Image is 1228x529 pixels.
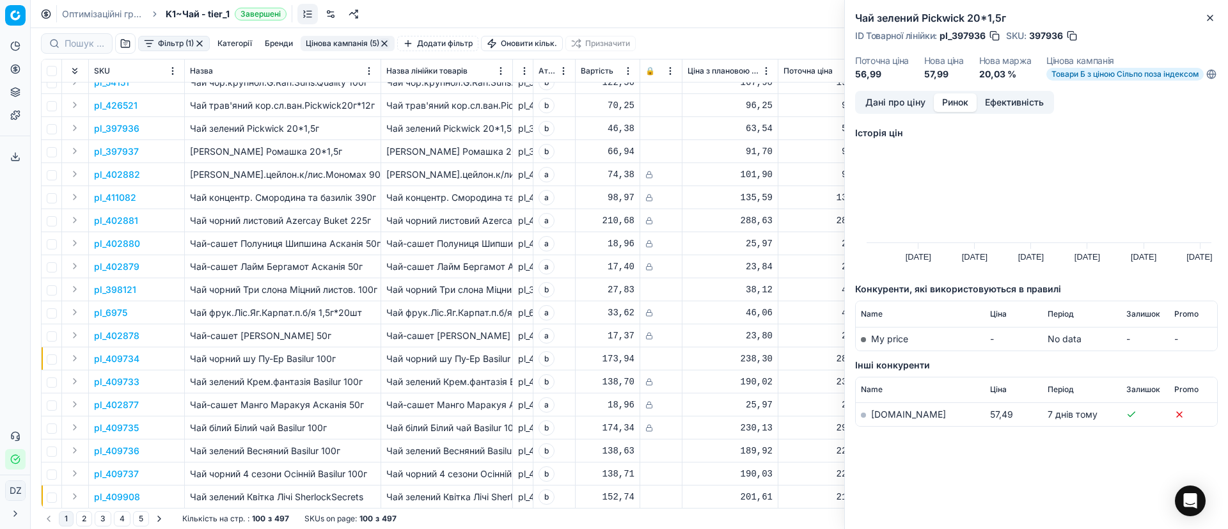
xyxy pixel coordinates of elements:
div: pl_402882 [518,168,528,181]
span: Promo [1174,309,1199,319]
span: b [539,351,555,367]
div: 70,25 [581,99,634,112]
p: pl_397937 [94,145,139,158]
p: pl_402879 [94,260,139,273]
input: Пошук по SKU або назві [65,37,104,50]
button: Expand [67,189,83,205]
div: 134,00 [783,191,869,204]
div: 46,06 [688,306,773,319]
text: [DATE] [906,252,931,262]
button: pl_409737 [94,468,139,480]
span: Name [861,384,883,395]
div: Чай-сашет Лайм Бергамот Асканія 50г [386,260,507,273]
div: 25,97 [688,399,773,411]
div: : [182,514,289,524]
button: Go to next page [152,511,167,526]
div: pl_409737 [518,468,528,480]
span: a [539,259,555,274]
div: 23,99 [783,260,869,273]
dt: Цінова кампанія [1046,56,1216,65]
div: 284,00 [783,352,869,365]
div: 138,63 [581,445,634,457]
button: 4 [114,511,130,526]
button: Expand [67,281,83,297]
span: Період [1048,309,1074,319]
dd: 56,99 [855,68,909,81]
button: pl_409734 [94,352,139,365]
div: Чай-сашет Полуниця Шипшина Асканія 50г [386,237,507,250]
div: 230,13 [688,422,773,434]
div: 91,70 [688,145,773,158]
div: 135,59 [688,191,773,204]
p: [PERSON_NAME] Ромашка 20*1,5г [190,145,375,158]
div: 18,96 [581,237,634,250]
span: K1~Чай - tier_1Завершені [166,8,287,20]
p: Чай чорний Три слона Міцний листов. 100г [190,283,375,296]
div: 96,99 [783,99,869,112]
td: - [1121,327,1169,351]
button: pl_426521 [94,99,138,112]
div: 174,34 [581,422,634,434]
span: b [539,121,555,136]
div: Чай зелений Весняний Basilur 100г [386,445,507,457]
p: pl_409733 [94,375,139,388]
div: 93,99 [783,145,869,158]
dt: Поточна ціна [855,56,909,65]
span: Завершені [235,8,287,20]
div: 18,96 [581,399,634,411]
span: b [539,98,555,113]
button: Ефективність [977,93,1052,112]
div: pl_402878 [518,329,528,342]
div: pl_411082 [518,191,528,204]
span: 🔒 [645,66,655,76]
div: 238,30 [688,352,773,365]
div: pl_409908 [518,491,528,503]
text: [DATE] [1018,252,1044,262]
button: Expand [67,166,83,182]
button: Expand [67,143,83,159]
span: Залишок [1126,309,1160,319]
span: 7 днів тому [1048,409,1098,420]
div: pl_6975 [518,306,528,319]
span: pl_397936 [940,29,986,42]
p: Чай-сашет Манго Маракуя Асканія 50г [190,399,375,411]
div: 201,61 [688,491,773,503]
p: Чай чорний 4 сезони Осінній Basilur 100г [190,468,375,480]
p: pl_411082 [94,191,136,204]
p: pl_402877 [94,399,139,411]
strong: 100 [359,514,373,524]
strong: з [375,514,379,524]
div: 138,71 [581,468,634,480]
button: Додати фільтр [397,36,478,51]
h5: Інші конкуренти [855,359,1218,372]
span: b [539,144,555,159]
div: Чай концентр. Смородина та базилік 390г [386,191,507,204]
div: Чай білий Бiлий чай Basilur 100г [386,422,507,434]
dd: 57,99 [924,68,964,81]
span: Ціна з плановою націнкою [688,66,760,76]
div: pl_409733 [518,375,528,388]
span: a [539,328,555,343]
div: 42,49 [783,306,869,319]
p: Чай чорний шу Пу-Ер Basilur 100г [190,352,375,365]
p: Чай-сашет [PERSON_NAME] 50г [190,329,375,342]
div: pl_409736 [518,445,528,457]
button: pl_397936 [94,122,139,135]
div: 288,63 [688,214,773,227]
div: 25,99 [783,237,869,250]
div: Чай трав'яний кор.сл.ван.Pickwick20г*12г [386,99,507,112]
button: 3 [95,511,111,526]
div: 284,00 [783,214,869,227]
div: 63,54 [688,122,773,135]
button: Цінова кампанія (5) [301,36,395,51]
strong: 100 [252,514,265,524]
p: pl_409735 [94,422,139,434]
p: Чай чорний листовий Azercay Buket 225г [190,214,375,227]
button: Expand [67,374,83,389]
span: Період [1048,384,1074,395]
p: pl_402881 [94,214,138,227]
h5: Конкуренти, які використовуються в правилі [855,283,1218,296]
span: Name [861,309,883,319]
